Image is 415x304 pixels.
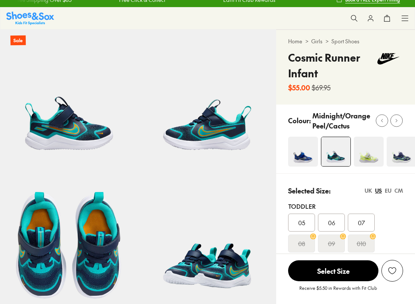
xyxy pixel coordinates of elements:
p: Sale [10,35,26,46]
a: Shoes & Sox [6,12,54,25]
div: Toddler [288,202,403,211]
span: 06 [328,218,335,227]
s: $69.95 [312,83,331,93]
a: Girls [311,37,322,45]
img: 4-537515_1 [321,137,350,166]
s: 09 [328,239,335,248]
span: 05 [298,218,305,227]
div: EU [385,187,391,195]
img: 5-537516_1 [138,30,276,168]
img: Vendor logo [374,50,403,68]
button: Add to Wishlist [381,260,403,282]
h4: Cosmic Runner Infant [288,50,374,81]
s: 010 [357,239,366,248]
span: 07 [358,218,365,227]
div: > > [288,37,403,45]
div: UK [365,187,372,195]
button: Select Size [288,260,378,282]
s: 08 [298,239,305,248]
div: CM [394,187,403,195]
b: $55.00 [288,83,310,93]
p: Selected Size: [288,186,331,196]
img: 4-537509_1 [354,137,384,167]
a: Home [288,37,302,45]
a: Sport Shoes [331,37,359,45]
p: Colour: [288,115,311,125]
img: SNS_Logo_Responsive.svg [6,12,54,25]
div: US [375,187,382,195]
img: 4-537521_1 [288,137,318,167]
p: Midnight/Orange Peel/Cactus [312,111,370,131]
p: Receive $5.50 in Rewards with Fit Club [299,285,377,298]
